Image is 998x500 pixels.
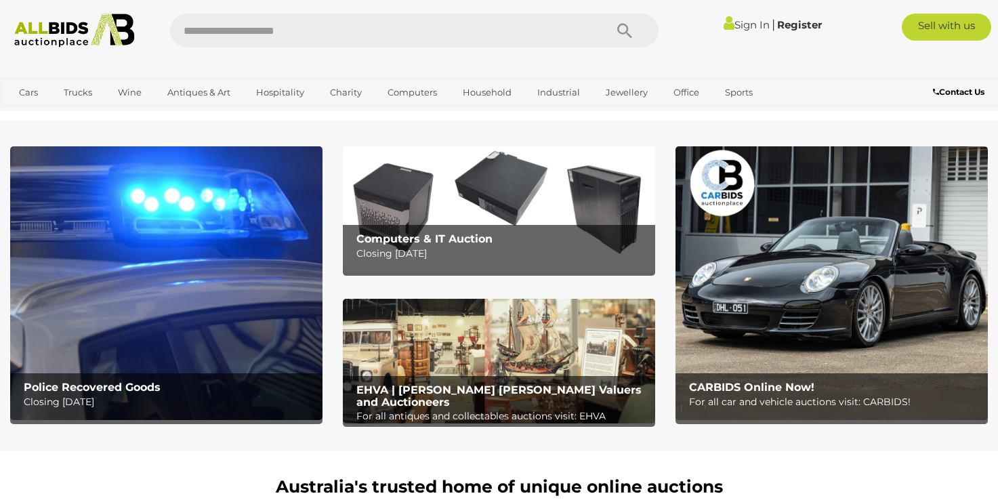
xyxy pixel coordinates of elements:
a: Industrial [528,81,589,104]
b: Computers & IT Auction [356,232,493,245]
p: For all car and vehicle auctions visit: CARBIDS! [689,394,982,411]
a: Register [777,18,822,31]
a: Sign In [724,18,770,31]
p: Closing [DATE] [24,394,316,411]
a: Hospitality [247,81,313,104]
a: Sell with us [902,14,991,41]
p: For all antiques and collectables auctions visit: EHVA [356,408,649,425]
a: Charity [321,81,371,104]
a: Cars [10,81,47,104]
a: Office [665,81,708,104]
b: CARBIDS Online Now! [689,381,814,394]
a: Computers [379,81,446,104]
a: Sports [716,81,762,104]
b: EHVA | [PERSON_NAME] [PERSON_NAME] Valuers and Auctioneers [356,383,642,409]
a: Computers & IT Auction Computers & IT Auction Closing [DATE] [343,146,655,271]
button: Search [591,14,659,47]
a: Wine [109,81,150,104]
a: [GEOGRAPHIC_DATA] [10,104,124,126]
a: Household [454,81,520,104]
b: Contact Us [933,87,984,97]
a: Jewellery [597,81,657,104]
span: | [772,17,775,32]
a: Contact Us [933,85,988,100]
a: EHVA | Evans Hastings Valuers and Auctioneers EHVA | [PERSON_NAME] [PERSON_NAME] Valuers and Auct... [343,299,655,424]
img: Allbids.com.au [7,14,142,47]
img: Police Recovered Goods [10,146,323,420]
h1: Australia's trusted home of unique online auctions [17,478,981,497]
img: EHVA | Evans Hastings Valuers and Auctioneers [343,299,655,424]
b: Police Recovered Goods [24,381,161,394]
a: Antiques & Art [159,81,239,104]
p: Closing [DATE] [356,245,649,262]
a: Police Recovered Goods Police Recovered Goods Closing [DATE] [10,146,323,420]
a: Trucks [55,81,101,104]
img: Computers & IT Auction [343,146,655,271]
a: CARBIDS Online Now! CARBIDS Online Now! For all car and vehicle auctions visit: CARBIDS! [675,146,988,420]
img: CARBIDS Online Now! [675,146,988,420]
